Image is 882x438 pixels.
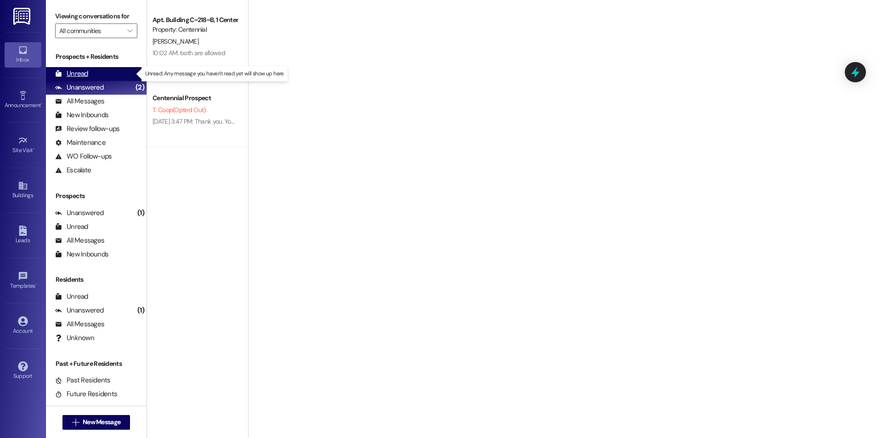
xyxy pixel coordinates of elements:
[83,417,120,427] span: New Message
[46,275,147,284] div: Residents
[153,15,237,25] div: Apt. Building C~218~B, 1 Centennial
[153,25,237,34] div: Property: Centennial
[55,222,88,232] div: Unread
[127,27,132,34] i: 
[55,69,88,79] div: Unread
[55,152,112,161] div: WO Follow-ups
[5,268,41,293] a: Templates •
[153,93,237,103] div: Centennial Prospect
[59,23,123,38] input: All communities
[5,133,41,158] a: Site Visit •
[5,42,41,67] a: Inbox
[72,419,79,426] i: 
[55,83,104,92] div: Unanswered
[55,97,104,106] div: All Messages
[55,306,104,315] div: Unanswered
[133,80,147,95] div: (2)
[62,415,130,430] button: New Message
[46,52,147,62] div: Prospects + Residents
[46,359,147,369] div: Past + Future Residents
[55,250,108,259] div: New Inbounds
[135,303,147,318] div: (1)
[55,389,117,399] div: Future Residents
[55,9,137,23] label: Viewing conversations for
[145,70,284,78] p: Unread: Any message you haven't read yet will show up here
[5,358,41,383] a: Support
[55,110,108,120] div: New Inbounds
[41,101,42,107] span: •
[153,37,198,46] span: [PERSON_NAME]
[5,223,41,248] a: Leads
[153,117,605,125] div: [DATE] 3:47 PM: Thank you. You will no longer receive texts from this thread. Please reply with '...
[55,333,94,343] div: Unknown
[33,146,34,152] span: •
[153,49,225,57] div: 10:02 AM: both are allowed
[135,206,147,220] div: (1)
[55,319,104,329] div: All Messages
[13,8,32,25] img: ResiDesk Logo
[35,281,37,288] span: •
[5,178,41,203] a: Buildings
[55,208,104,218] div: Unanswered
[55,292,88,301] div: Unread
[55,124,119,134] div: Review follow-ups
[46,191,147,201] div: Prospects
[55,165,91,175] div: Escalate
[5,313,41,338] a: Account
[153,106,205,114] span: T. Coop (Opted Out)
[55,138,106,148] div: Maintenance
[55,375,111,385] div: Past Residents
[55,236,104,245] div: All Messages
